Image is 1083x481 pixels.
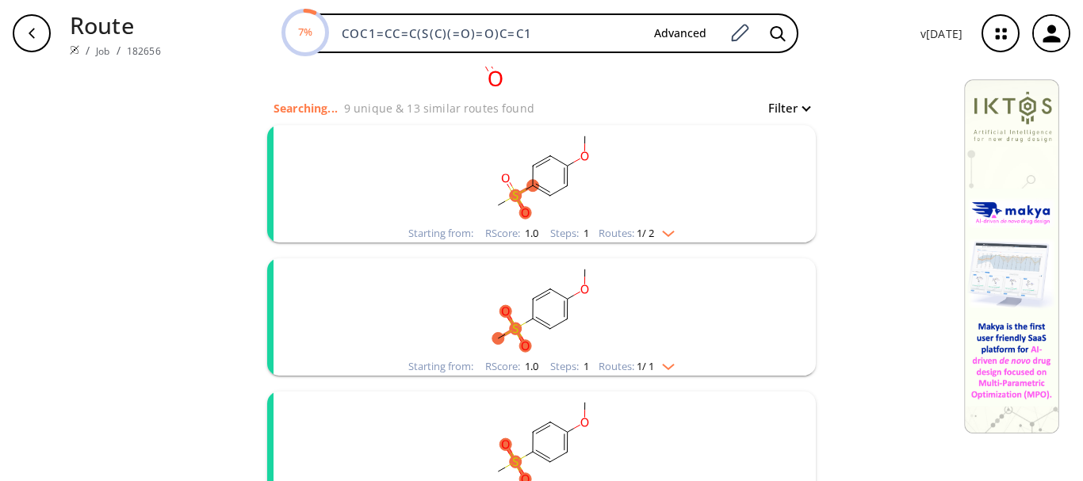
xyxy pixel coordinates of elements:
img: Banner [964,79,1059,433]
div: Starting from: [408,228,473,239]
text: 7% [298,25,312,39]
svg: COc1ccc(S(C)(=O)=O)cc1 [335,125,748,224]
button: Advanced [641,19,719,48]
a: 182656 [127,44,161,58]
img: Spaya logo [70,45,79,55]
span: 1 [581,226,589,240]
a: Job [96,44,109,58]
img: Down [654,224,675,237]
span: 1.0 [522,359,538,373]
span: 1.0 [522,226,538,240]
svg: COc1ccc(S(C)(=O)=O)cc1 [335,258,748,357]
span: 1 [581,359,589,373]
div: Steps : [550,228,589,239]
p: Route [70,8,161,42]
div: Starting from: [408,361,473,372]
p: 9 unique & 13 similar routes found [344,100,534,116]
img: Down [654,357,675,370]
button: Filter [759,102,809,114]
span: 1 / 2 [637,228,654,239]
div: RScore : [485,361,538,372]
p: Searching... [274,100,338,116]
input: Enter SMILES [332,25,641,41]
div: RScore : [485,228,538,239]
div: Routes: [599,361,675,372]
div: Routes: [599,228,675,239]
div: Steps : [550,361,589,372]
li: / [86,42,90,59]
li: / [117,42,121,59]
p: v [DATE] [920,25,962,42]
span: 1 / 1 [637,361,654,372]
